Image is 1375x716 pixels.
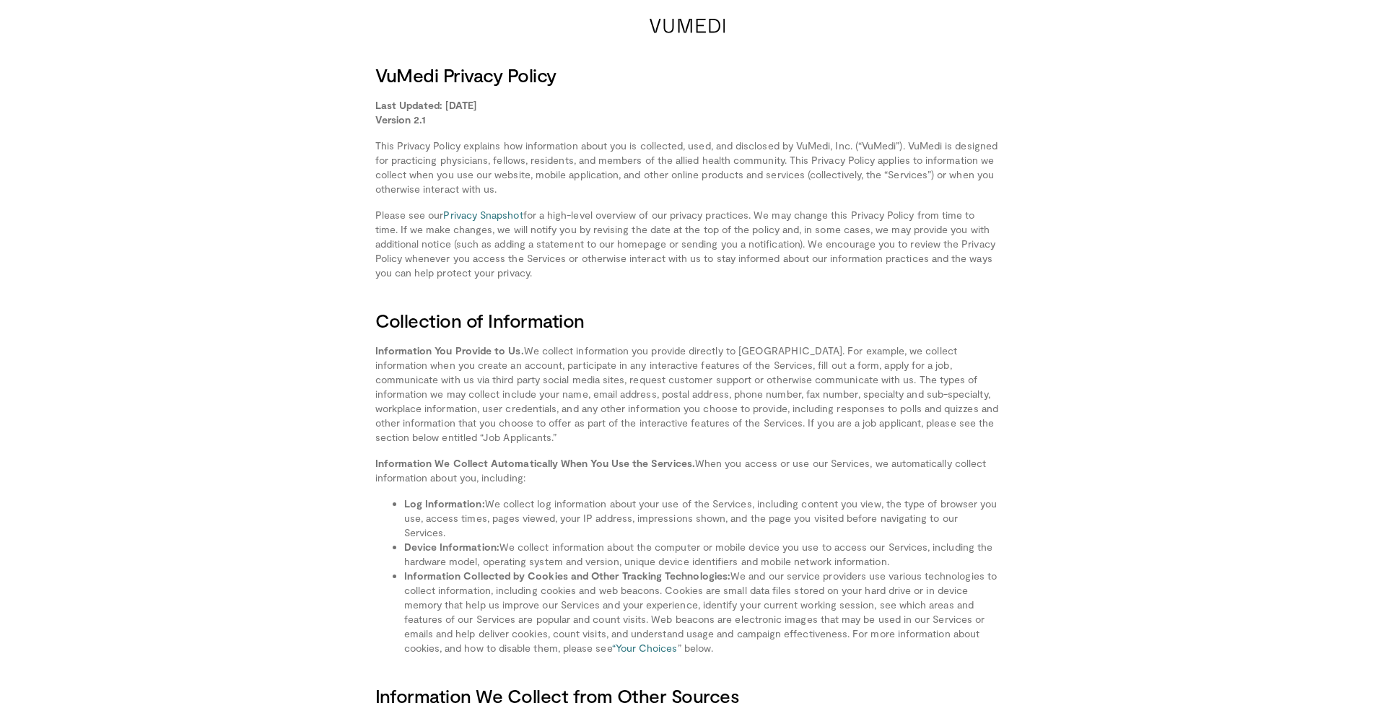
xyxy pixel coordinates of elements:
[375,344,1000,445] p: We collect information you provide directly to [GEOGRAPHIC_DATA]. For example, we collect informa...
[612,642,678,654] a: “Your Choices
[404,569,1000,655] li: We and our service providers use various technologies to collect information, including cookies a...
[404,497,485,510] strong: Log Information:
[375,64,1000,87] h3: VuMedi Privacy Policy
[404,569,731,582] strong: Information Collected by Cookies and Other Tracking Technologies:
[375,684,1000,707] h3: Information We Collect from Other Sources
[404,497,1000,540] li: We collect log information about your use of the Services, including content you view, the type o...
[375,99,476,126] strong: Last Updated: [DATE] Version 2.1
[375,139,1000,196] p: This Privacy Policy explains how information about you is collected, used, and disclosed by VuMed...
[404,540,1000,569] li: We collect information about the computer or mobile device you use to access our Services, includ...
[404,541,499,553] strong: Device Information:
[443,209,523,221] a: Privacy Snapshot
[375,344,524,357] strong: Information You Provide to Us.
[375,457,695,469] strong: Information We Collect Automatically When You Use the Services.
[375,456,1000,485] p: When you access or use our Services, we automatically collect information about you, including:
[375,208,1000,280] p: Please see our for a high-level overview of our privacy practices. We may change this Privacy Pol...
[375,309,1000,332] h3: Collection of Information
